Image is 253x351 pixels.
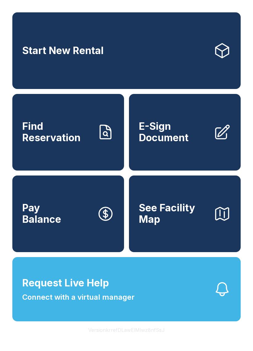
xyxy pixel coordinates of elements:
a: Start New Rental [12,12,241,89]
button: VersionkrrefDLawElMlwz8nfSsJ [83,321,170,339]
span: E-Sign Document [139,121,209,143]
span: Pay Balance [22,202,61,225]
span: Start New Rental [22,45,104,57]
span: Connect with a virtual manager [22,292,135,303]
span: Request Live Help [22,276,109,290]
a: Find Reservation [12,94,124,171]
button: See Facility Map [129,175,241,252]
span: See Facility Map [139,202,209,225]
a: E-Sign Document [129,94,241,171]
button: Request Live HelpConnect with a virtual manager [12,257,241,321]
span: Find Reservation [22,121,92,143]
button: PayBalance [12,175,124,252]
